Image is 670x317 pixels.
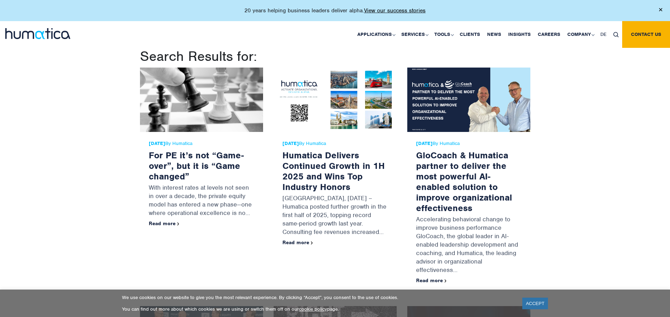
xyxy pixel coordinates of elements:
span: By Humatica [149,141,254,146]
span: By Humatica [282,141,388,146]
p: Accelerating behavioral change to improve business performance GloCoach, the global leader in AI-... [416,213,522,278]
a: Company [564,21,597,48]
img: For PE it’s not “Game-over”, but it is “Game changed” [140,68,263,132]
strong: [DATE] [149,140,165,146]
a: GloCoach & Humatica partner to deliver the most powerful AI-enabled solution to improve organizat... [416,150,512,214]
a: Read more [416,277,447,284]
a: Read more [282,239,313,246]
img: arrowicon [445,279,447,283]
span: By Humatica [416,141,522,146]
a: cookie policy [299,306,327,312]
strong: [DATE] [416,140,433,146]
a: Humatica Delivers Continued Growth in 1H 2025 and Wins Top Industry Honors [282,150,385,192]
h1: Search Results for: [140,48,530,65]
img: search_icon [613,32,619,37]
img: arrowicon [177,222,179,226]
p: You can find out more about which cookies we are using or switch them off on our page. [122,306,513,312]
a: Read more [149,220,179,227]
p: [GEOGRAPHIC_DATA], [DATE] – Humatica posted further growth in the first half of 2025, topping rec... [282,192,388,240]
strong: [DATE] [282,140,299,146]
p: With interest rates at levels not seen in over a decade, the private equity model has entered a n... [149,182,254,221]
a: News [484,21,505,48]
a: View our success stories [364,7,426,14]
a: ACCEPT [522,298,548,309]
a: Tools [431,21,456,48]
a: Careers [534,21,564,48]
span: DE [600,31,606,37]
a: Clients [456,21,484,48]
a: Applications [354,21,398,48]
a: For PE it’s not “Game-over”, but it is “Game changed” [149,150,244,182]
a: Contact us [622,21,670,48]
p: 20 years helping business leaders deliver alpha. [244,7,426,14]
a: Insights [505,21,534,48]
a: DE [597,21,610,48]
img: Humatica Delivers Continued Growth in 1H 2025 and Wins Top Industry Honors [274,68,397,132]
img: arrowicon [311,241,313,245]
a: Services [398,21,431,48]
img: logo [5,28,70,39]
img: GloCoach & Humatica partner to deliver the most powerful AI-enabled solution to improve organizat... [407,68,530,132]
p: We use cookies on our website to give you the most relevant experience. By clicking “Accept”, you... [122,294,513,300]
